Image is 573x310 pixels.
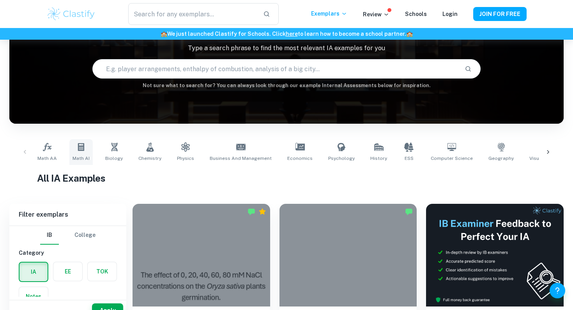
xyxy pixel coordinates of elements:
input: E.g. player arrangements, enthalpy of combustion, analysis of a big city... [93,58,458,80]
span: History [370,155,387,162]
span: Business and Management [210,155,272,162]
a: here [286,31,298,37]
img: Clastify logo [46,6,96,22]
h1: All IA Examples [37,171,536,185]
div: Premium [258,208,266,215]
span: Physics [177,155,194,162]
span: Economics [287,155,313,162]
h6: Filter exemplars [9,204,126,226]
span: Chemistry [138,155,161,162]
img: Marked [405,208,413,215]
button: Notes [19,287,48,306]
h6: We just launched Clastify for Schools. Click to learn how to become a school partner. [2,30,571,38]
span: ESS [405,155,414,162]
button: JOIN FOR FREE [473,7,527,21]
h6: Not sure what to search for? You can always look through our example Internal Assessments below f... [9,82,564,89]
a: Schools [405,11,427,17]
span: Biology [105,155,123,162]
img: Thumbnail [426,204,564,306]
button: Search [462,62,475,75]
span: Geography [488,155,514,162]
p: Exemplars [311,9,347,18]
span: Computer Science [431,155,473,162]
button: TOK [88,262,117,281]
p: Review [363,10,389,19]
span: Math AA [37,155,57,162]
span: 🏫 [406,31,413,37]
button: Help and Feedback [550,283,565,298]
input: Search for any exemplars... [128,3,257,25]
button: College [74,226,95,245]
h6: Category [19,249,117,257]
button: IA [19,263,48,281]
span: Math AI [73,155,90,162]
img: Marked [248,208,255,215]
p: Type a search phrase to find the most relevant IA examples for you [9,44,564,53]
a: Login [442,11,458,17]
button: EE [53,262,82,281]
span: 🏫 [161,31,167,37]
button: IB [40,226,59,245]
div: Filter type choice [40,226,95,245]
span: Psychology [328,155,355,162]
